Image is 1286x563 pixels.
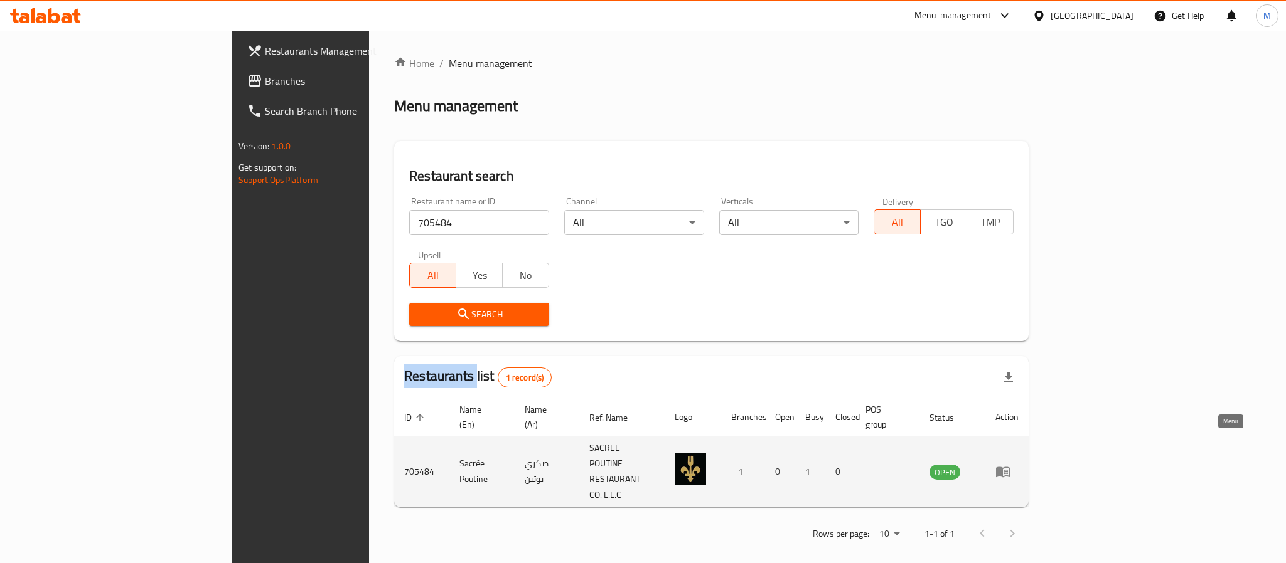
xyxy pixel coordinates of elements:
[498,372,552,384] span: 1 record(s)
[930,465,960,480] span: OPEN
[237,66,447,96] a: Branches
[409,210,549,235] input: Search for restaurant name or ID..
[675,453,706,485] img: Sacrée Poutine
[765,436,795,507] td: 0
[1051,9,1133,23] div: [GEOGRAPHIC_DATA]
[930,410,970,425] span: Status
[914,8,992,23] div: Menu-management
[515,436,579,507] td: صكري بوتين
[498,367,552,387] div: Total records count
[721,398,765,436] th: Branches
[237,36,447,66] a: Restaurants Management
[926,213,962,231] span: TGO
[418,250,441,259] label: Upsell
[525,402,564,432] span: Name (Ar)
[967,209,1014,234] button: TMP
[825,436,855,507] td: 0
[665,398,721,436] th: Logo
[456,263,503,288] button: Yes
[409,167,1014,186] h2: Restaurant search
[930,465,960,480] div: OPEN
[419,307,539,322] span: Search
[459,402,500,432] span: Name (En)
[825,398,855,436] th: Closed
[972,213,1009,231] span: TMP
[238,172,318,188] a: Support.OpsPlatform
[265,73,437,88] span: Branches
[920,209,967,234] button: TGO
[579,436,665,507] td: SACREE POUTINE RESTAURANT CO. L.L.C
[394,96,518,116] h2: Menu management
[415,266,451,285] span: All
[265,103,437,118] span: Search Branch Phone
[502,263,549,288] button: No
[813,526,869,542] p: Rows per page:
[409,263,456,288] button: All
[409,303,549,326] button: Search
[719,210,859,235] div: All
[404,367,552,387] h2: Restaurants list
[924,526,955,542] p: 1-1 of 1
[721,436,765,507] td: 1
[265,43,437,58] span: Restaurants Management
[404,410,428,425] span: ID
[394,56,1029,71] nav: breadcrumb
[1263,9,1271,23] span: M
[508,266,544,285] span: No
[238,159,296,176] span: Get support on:
[882,197,914,206] label: Delivery
[879,213,916,231] span: All
[795,436,825,507] td: 1
[589,410,644,425] span: Ref. Name
[795,398,825,436] th: Busy
[985,398,1029,436] th: Action
[449,56,532,71] span: Menu management
[865,402,904,432] span: POS group
[564,210,704,235] div: All
[449,436,515,507] td: Sacrée Poutine
[394,398,1029,507] table: enhanced table
[994,362,1024,392] div: Export file
[765,398,795,436] th: Open
[237,96,447,126] a: Search Branch Phone
[461,266,498,285] span: Yes
[271,138,291,154] span: 1.0.0
[874,525,904,544] div: Rows per page:
[874,209,921,234] button: All
[238,138,269,154] span: Version:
